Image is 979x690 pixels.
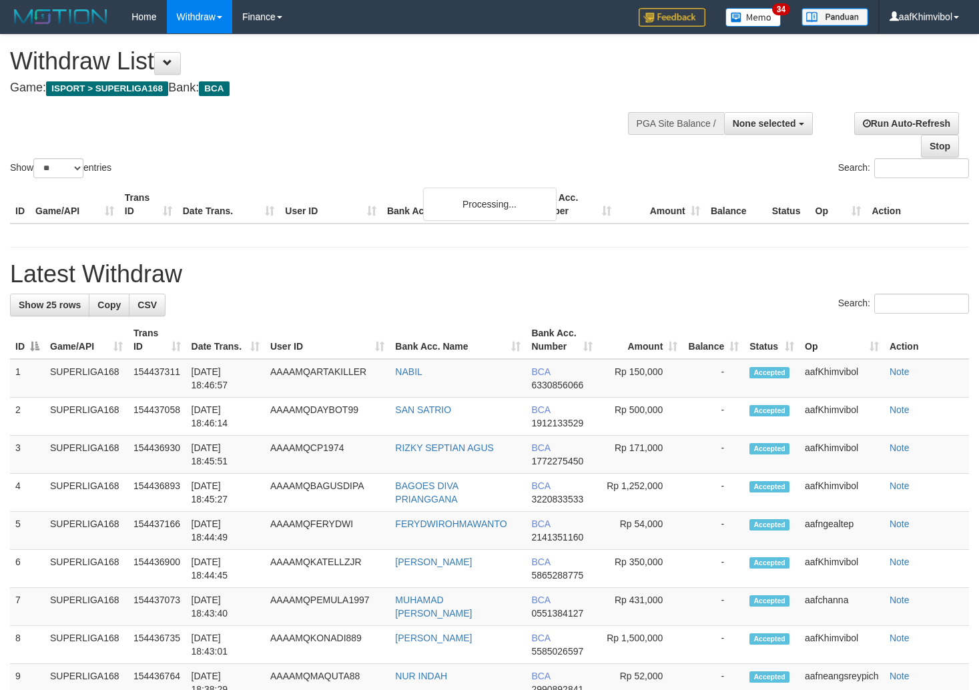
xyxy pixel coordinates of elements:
[45,626,128,664] td: SUPERLIGA168
[265,398,390,436] td: AAAAMQDAYBOT99
[10,474,45,512] td: 4
[395,633,472,643] a: [PERSON_NAME]
[598,588,683,626] td: Rp 431,000
[395,366,422,377] a: NABIL
[265,626,390,664] td: AAAAMQKONADI889
[45,512,128,550] td: SUPERLIGA168
[890,595,910,605] a: Note
[531,456,583,466] span: Copy 1772275450 to clipboard
[128,512,186,550] td: 154437166
[725,8,781,27] img: Button%20Memo.svg
[531,418,583,428] span: Copy 1912133529 to clipboard
[186,436,265,474] td: [DATE] 18:45:51
[265,321,390,359] th: User ID: activate to sort column ascending
[531,404,550,415] span: BCA
[683,588,744,626] td: -
[531,633,550,643] span: BCA
[46,81,168,96] span: ISPORT > SUPERLIGA168
[799,474,884,512] td: aafKhimvibol
[526,321,598,359] th: Bank Acc. Number: activate to sort column ascending
[799,359,884,398] td: aafKhimvibol
[854,112,959,135] a: Run Auto-Refresh
[598,512,683,550] td: Rp 54,000
[744,321,799,359] th: Status: activate to sort column ascending
[799,626,884,664] td: aafKhimvibol
[280,186,382,224] th: User ID
[33,158,83,178] select: Showentries
[10,186,30,224] th: ID
[186,398,265,436] td: [DATE] 18:46:14
[890,671,910,681] a: Note
[10,359,45,398] td: 1
[265,512,390,550] td: AAAAMQFERYDWI
[10,398,45,436] td: 2
[395,557,472,567] a: [PERSON_NAME]
[921,135,959,157] a: Stop
[884,321,969,359] th: Action
[890,442,910,453] a: Note
[801,8,868,26] img: panduan.png
[683,512,744,550] td: -
[890,633,910,643] a: Note
[128,474,186,512] td: 154436893
[531,595,550,605] span: BCA
[128,626,186,664] td: 154436735
[531,519,550,529] span: BCA
[890,557,910,567] a: Note
[265,588,390,626] td: AAAAMQPEMULA1997
[838,294,969,314] label: Search:
[45,321,128,359] th: Game/API: activate to sort column ascending
[10,550,45,588] td: 6
[119,186,178,224] th: Trans ID
[767,186,810,224] th: Status
[866,186,969,224] th: Action
[598,474,683,512] td: Rp 1,252,000
[799,550,884,588] td: aafKhimvibol
[265,436,390,474] td: AAAAMQCP1974
[531,557,550,567] span: BCA
[683,436,744,474] td: -
[178,186,280,224] th: Date Trans.
[749,481,789,492] span: Accepted
[137,300,157,310] span: CSV
[89,294,129,316] a: Copy
[45,588,128,626] td: SUPERLIGA168
[19,300,81,310] span: Show 25 rows
[874,158,969,178] input: Search:
[598,321,683,359] th: Amount: activate to sort column ascending
[528,186,617,224] th: Bank Acc. Number
[810,186,867,224] th: Op
[10,294,89,316] a: Show 25 rows
[749,557,789,569] span: Accepted
[749,633,789,645] span: Accepted
[598,550,683,588] td: Rp 350,000
[531,532,583,543] span: Copy 2141351160 to clipboard
[890,366,910,377] a: Note
[45,550,128,588] td: SUPERLIGA168
[683,474,744,512] td: -
[531,380,583,390] span: Copy 6330856066 to clipboard
[598,436,683,474] td: Rp 171,000
[617,186,705,224] th: Amount
[10,512,45,550] td: 5
[531,494,583,504] span: Copy 3220833533 to clipboard
[128,398,186,436] td: 154437058
[838,158,969,178] label: Search:
[531,442,550,453] span: BCA
[45,398,128,436] td: SUPERLIGA168
[705,186,767,224] th: Balance
[10,81,639,95] h4: Game: Bank:
[186,626,265,664] td: [DATE] 18:43:01
[772,3,790,15] span: 34
[531,366,550,377] span: BCA
[186,474,265,512] td: [DATE] 18:45:27
[598,626,683,664] td: Rp 1,500,000
[186,512,265,550] td: [DATE] 18:44:49
[890,480,910,491] a: Note
[890,404,910,415] a: Note
[186,550,265,588] td: [DATE] 18:44:45
[186,588,265,626] td: [DATE] 18:43:40
[683,398,744,436] td: -
[598,398,683,436] td: Rp 500,000
[10,158,111,178] label: Show entries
